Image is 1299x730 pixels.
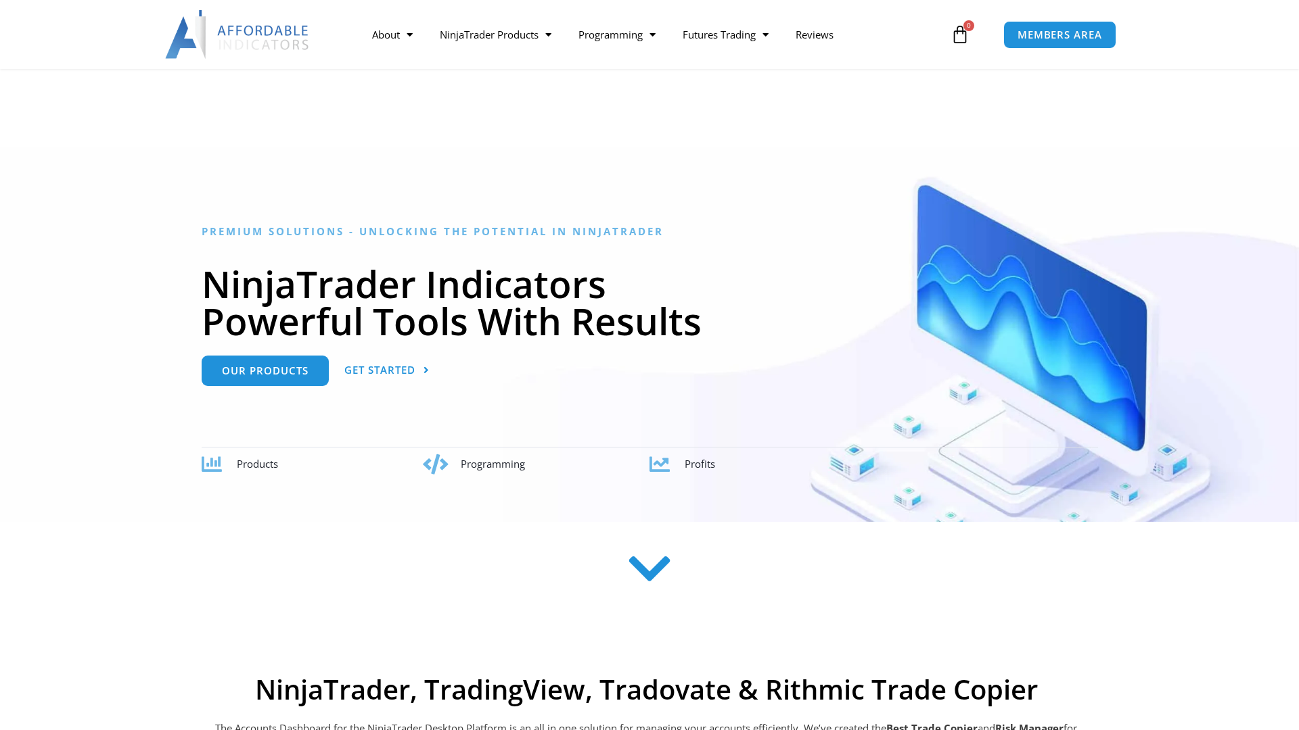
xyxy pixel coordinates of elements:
[461,457,525,470] span: Programming
[565,19,669,50] a: Programming
[930,15,990,54] a: 0
[202,265,1098,339] h1: NinjaTrader Indicators Powerful Tools With Results
[359,19,947,50] nav: Menu
[202,356,329,386] a: Our Products
[202,225,1098,238] h6: Premium Solutions - Unlocking the Potential in NinjaTrader
[222,366,309,376] span: Our Products
[213,673,1079,706] h2: NinjaTrader, TradingView, Tradovate & Rithmic Trade Copier
[685,457,715,470] span: Profits
[782,19,847,50] a: Reviews
[1018,30,1102,40] span: MEMBERS AREA
[344,356,430,386] a: Get Started
[359,19,426,50] a: About
[963,20,974,31] span: 0
[237,457,278,470] span: Products
[669,19,782,50] a: Futures Trading
[344,365,415,375] span: Get Started
[426,19,565,50] a: NinjaTrader Products
[165,10,311,59] img: LogoAI | Affordable Indicators – NinjaTrader
[1003,21,1116,49] a: MEMBERS AREA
